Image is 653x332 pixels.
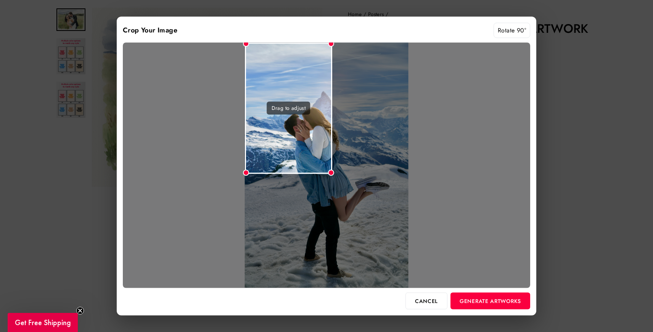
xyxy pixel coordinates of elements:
[123,25,177,36] div: Crop Your Image
[450,292,530,309] button: Generate Artworks
[405,292,447,309] button: Cancel
[494,23,530,38] button: Rotate 90°
[8,313,78,332] div: Get Free ShippingClose teaser
[76,307,84,314] button: Close teaser
[15,317,71,327] span: Get Free Shipping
